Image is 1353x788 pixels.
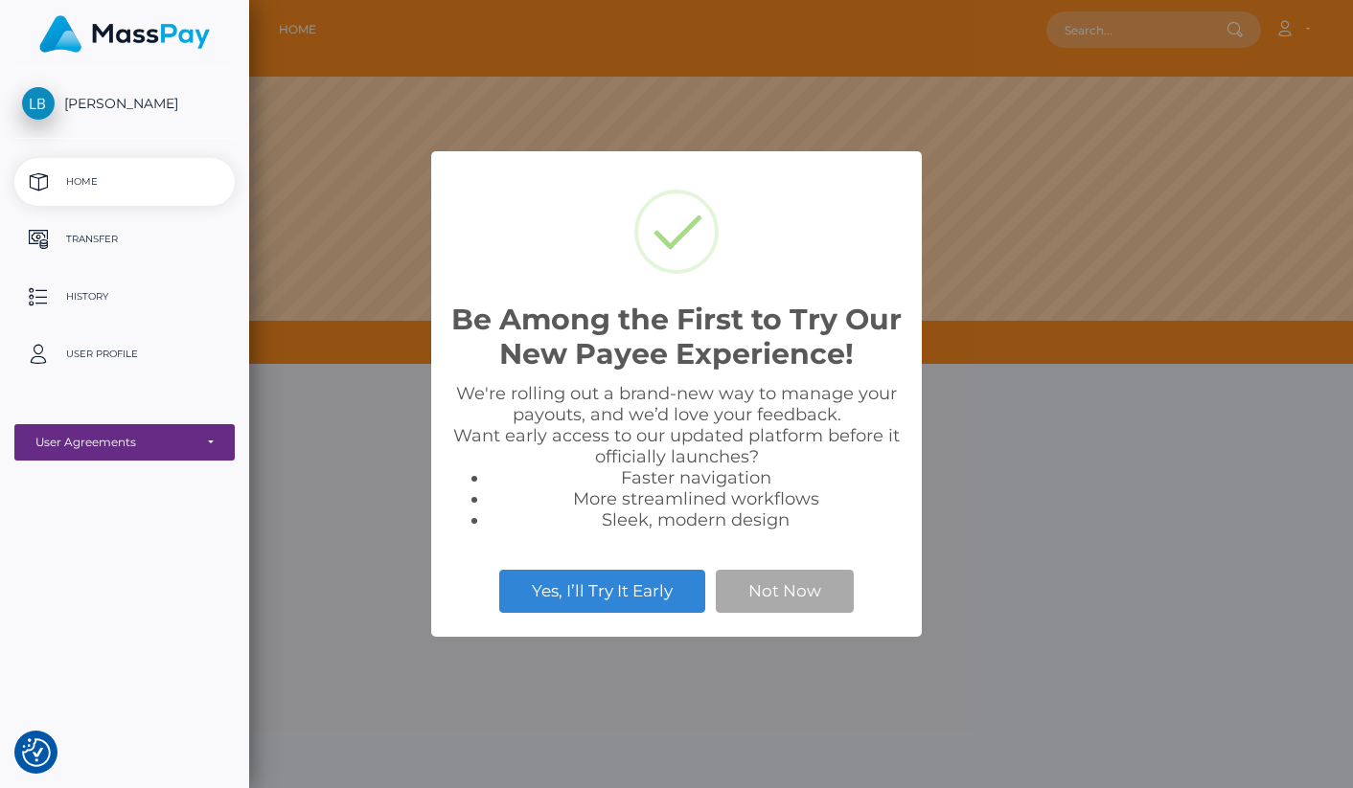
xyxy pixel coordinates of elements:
[14,424,235,461] button: User Agreements
[489,509,903,530] li: Sleek, modern design
[39,15,210,53] img: MassPay
[22,738,51,767] button: Consent Preferences
[22,738,51,767] img: Revisit consent button
[35,435,193,450] div: User Agreements
[22,282,227,311] p: History
[14,95,235,112] span: [PERSON_NAME]
[489,467,903,488] li: Faster navigation
[22,225,227,254] p: Transfer
[450,383,903,530] div: We're rolling out a brand-new way to manage your payouts, and we’d love your feedback. Want early...
[489,488,903,509] li: More streamlined workflows
[499,570,705,612] button: Yes, I’ll Try It Early
[22,340,227,369] p: User Profile
[450,303,903,371] h2: Be Among the First to Try Our New Payee Experience!
[716,570,854,612] button: Not Now
[22,168,227,196] p: Home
